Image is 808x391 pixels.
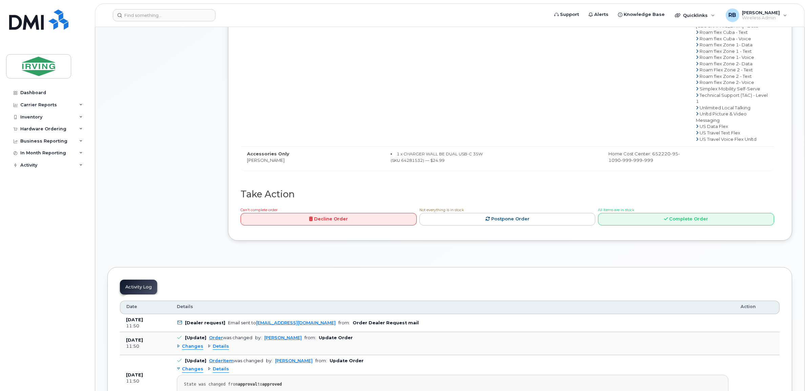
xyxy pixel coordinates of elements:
div: 11:50 [126,343,165,349]
span: Roam flex Zone 1- Data [700,42,752,47]
a: [PERSON_NAME] [264,335,302,340]
div: Email sent to [228,320,336,325]
div: 11:50 [126,378,165,384]
span: from: [305,335,316,340]
a: [EMAIL_ADDRESS][DOMAIN_NAME] [256,320,336,325]
b: [Update] [185,335,206,340]
b: [DATE] [126,338,143,343]
span: Details [213,343,229,350]
span: Changes [182,343,203,350]
a: Support [550,8,584,21]
h2: Take Action [241,189,774,199]
div: Home Cost Center: 652220-95-1090-999-999-999 [608,151,684,163]
span: Roam flex Zone 2- Data [700,61,752,66]
b: [Update] [185,358,206,363]
span: Wireless Admin [742,15,780,21]
span: US Travel Text Flex [700,130,740,135]
span: Support [560,11,579,18]
span: Roam flex Zone 1- Voice [700,55,754,60]
a: Postpone Order [419,213,596,225]
a: Complete Order [598,213,774,225]
a: [PERSON_NAME] [275,358,313,363]
span: Roam flex Cuba - Voice [700,36,751,41]
span: from: [315,358,327,363]
span: US Travel Voice Flex Unltd [700,136,757,142]
span: RB [728,11,736,19]
span: Knowledge Base [624,11,665,18]
div: 11:50 [126,323,165,329]
span: Roam flex Zone 2- Voice [700,80,754,85]
div: State was changed from to [184,382,721,387]
b: Order Dealer Request mail [353,320,419,325]
b: [DATE] [126,317,143,322]
span: by: [255,335,262,340]
span: Roam Flex Zone 2 - Text [700,67,753,72]
b: [DATE] [126,372,143,377]
b: Update Order [319,335,353,340]
strong: approval [238,382,257,387]
strong: Accessories Only [247,151,289,156]
div: was changed [209,335,252,340]
span: Simplex Mobility Self-Serve [700,86,760,91]
a: Decline Order [241,213,417,225]
span: Details [177,304,193,310]
b: [Dealer request] [185,320,225,325]
span: Not everything is in stock [419,208,464,212]
a: Knowledge Base [613,8,669,21]
span: Date [126,304,137,310]
th: Action [734,301,780,314]
div: was changed [209,358,263,363]
span: Quicklinks [683,13,708,18]
span: Alerts [594,11,608,18]
span: by: [266,358,272,363]
b: Update Order [330,358,364,363]
a: Order [209,335,223,340]
span: Roam flex Zone 2 - Text [700,73,752,79]
small: 1 x CHARGER WALL BE DUAL USB-C 35W (SKU 64281532) — $24.99 [391,151,483,163]
strong: approved [262,382,282,387]
a: OrderItem [209,358,234,363]
span: Roam flex Cuba - Text [700,29,748,35]
a: Alerts [584,8,613,21]
span: Details [213,366,229,372]
span: US Data Flex [700,124,728,129]
span: Changes [182,366,203,372]
span: Can't complete order [241,208,277,212]
input: Find something... [113,9,215,21]
span: All Items are in stock [598,208,634,212]
span: Roam flex Zone 1 - Text [700,48,752,54]
span: Unltd Picture & Video Messaging [696,111,747,123]
span: from: [338,320,350,325]
td: [PERSON_NAME] [241,146,382,170]
div: Roberts, Brad [721,8,792,22]
span: [PERSON_NAME] [742,10,780,15]
span: Technical Support (TAC) - Level 1 [696,92,768,104]
div: Quicklinks [670,8,720,22]
span: Unlimited Local Talking [700,105,750,110]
